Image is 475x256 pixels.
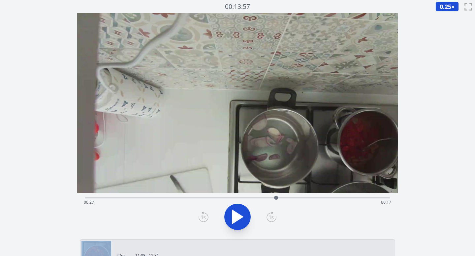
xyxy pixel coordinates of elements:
span: 00:27 [84,199,94,205]
span: 0.25 [440,3,451,11]
span: 00:17 [381,199,391,205]
a: 00:13:57 [225,2,250,12]
button: 0.25× [435,2,459,12]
